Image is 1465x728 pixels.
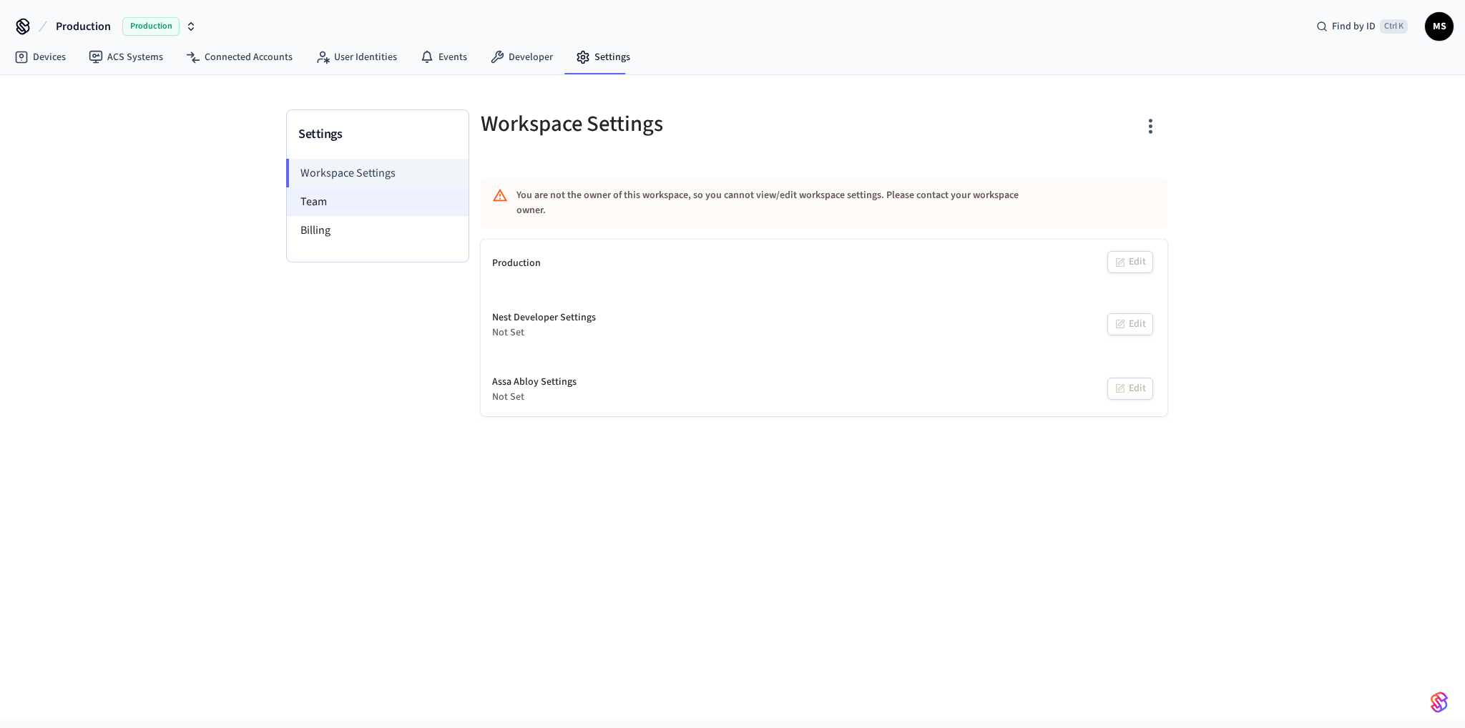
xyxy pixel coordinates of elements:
[287,216,469,245] li: Billing
[408,44,479,70] a: Events
[492,375,577,390] div: Assa Abloy Settings
[77,44,175,70] a: ACS Systems
[287,187,469,216] li: Team
[175,44,304,70] a: Connected Accounts
[479,44,564,70] a: Developer
[492,256,541,271] div: Production
[1380,19,1408,34] span: Ctrl K
[481,109,815,139] h5: Workspace Settings
[304,44,408,70] a: User Identities
[56,18,111,35] span: Production
[122,17,180,36] span: Production
[1425,12,1454,41] button: MS
[564,44,642,70] a: Settings
[492,325,596,340] div: Not Set
[1332,19,1376,34] span: Find by ID
[516,182,1047,224] div: You are not the owner of this workspace, so you cannot view/edit workspace settings. Please conta...
[286,159,469,187] li: Workspace Settings
[1426,14,1452,39] span: MS
[3,44,77,70] a: Devices
[492,310,596,325] div: Nest Developer Settings
[1431,691,1448,714] img: SeamLogoGradient.69752ec5.svg
[1305,14,1419,39] div: Find by IDCtrl K
[492,390,577,405] div: Not Set
[298,124,457,144] h3: Settings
